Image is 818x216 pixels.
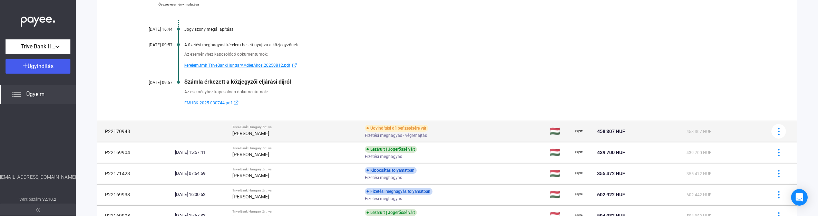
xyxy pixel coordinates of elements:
img: more-blue [775,170,782,177]
span: 458 307 HUF [597,129,625,134]
img: more-blue [775,149,782,156]
div: [DATE] 16:00:52 [175,191,227,198]
div: [DATE] 16:44 [131,27,173,32]
a: Összes esemény mutatása [131,2,226,7]
span: Fizetési meghagyás [365,173,402,182]
img: payee-logo [575,169,583,178]
img: payee-logo [575,190,583,199]
button: more-blue [771,166,786,181]
button: more-blue [771,187,786,202]
img: external-link-blue [232,100,240,105]
div: Lezárult | Jogerőssé vált [365,146,417,153]
button: Ügyindítás [6,59,70,74]
div: Lezárult | Jogerőssé vált [365,209,417,216]
strong: v2.10.2 [42,197,57,202]
a: FMHBK-2025-030744.pdfexternal-link-blue [184,99,763,107]
div: Az eseményhez kapcsolódó dokumentumok: [184,51,763,58]
div: Ügyindítási díj befizetésére vár [365,125,428,132]
td: P22171423 [97,163,172,184]
div: Az eseményhez kapcsolódó dokumentumok: [184,88,763,95]
img: white-payee-white-dot.svg [21,13,55,27]
div: A fizetési meghagyási kérelem be lett nyújtva a közjegyzőnek [184,43,763,47]
td: P22170948 [97,121,172,142]
button: more-blue [771,145,786,160]
div: Open Intercom Messenger [791,189,808,206]
img: more-blue [775,191,782,198]
button: more-blue [771,124,786,139]
div: [DATE] 09:57 [131,43,173,47]
span: 602 442 HUF [686,192,711,197]
td: P22169904 [97,142,172,163]
a: kerelem.fmh.TriveBankHungary.AdlerAkos.20250812.pdfexternal-link-blue [184,61,763,69]
img: list.svg [12,90,21,98]
td: 🇭🇺 [547,184,573,205]
div: Trive Bank Hungary Zrt. vs [232,209,359,214]
td: P22169933 [97,184,172,205]
strong: [PERSON_NAME] [232,173,269,178]
div: Számla érkezett a közjegyzői eljárási díjról [184,78,763,85]
span: Fizetési meghagyás [365,152,402,161]
span: 458 307 HUF [686,129,711,134]
span: Fizetési meghagyás [365,195,402,203]
div: [DATE] 15:57:41 [175,149,227,156]
td: 🇭🇺 [547,142,573,163]
div: Jogviszony megállapítása [184,27,763,32]
div: Fizetési meghagyás folyamatban [365,188,432,195]
div: Trive Bank Hungary Zrt. vs [232,188,359,192]
div: Trive Bank Hungary Zrt. vs [232,125,359,129]
img: more-blue [775,128,782,135]
span: Trive Bank Hungary Zrt. [21,43,55,51]
span: 439 700 HUF [686,150,711,155]
img: payee-logo [575,127,583,135]
td: 🇭🇺 [547,163,573,184]
span: 602 922 HUF [597,192,625,197]
span: kerelem.fmh.TriveBankHungary.AdlerAkos.20250812.pdf [184,61,290,69]
span: Ügyindítás [28,63,53,69]
div: [DATE] 09:57 [131,80,173,85]
button: Trive Bank Hungary Zrt. [6,39,70,54]
span: FMHBK-2025-030744.pdf [184,99,232,107]
span: 355 472 HUF [597,171,625,176]
div: Kibocsátás folyamatban [365,167,417,174]
span: Fizetési meghagyás - végrehajtás [365,131,427,140]
img: payee-logo [575,148,583,157]
strong: [PERSON_NAME] [232,152,269,157]
img: arrow-double-left-grey.svg [36,208,40,212]
strong: [PERSON_NAME] [232,131,269,136]
span: Ügyeim [26,90,45,98]
img: external-link-blue [290,63,299,68]
div: [DATE] 07:54:59 [175,170,227,177]
td: 🇭🇺 [547,121,573,142]
span: 439 700 HUF [597,150,625,155]
span: 355 472 HUF [686,171,711,176]
div: Trive Bank Hungary Zrt. vs [232,167,359,171]
img: plus-white.svg [23,63,28,68]
strong: [PERSON_NAME] [232,194,269,199]
div: Trive Bank Hungary Zrt. vs [232,146,359,150]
